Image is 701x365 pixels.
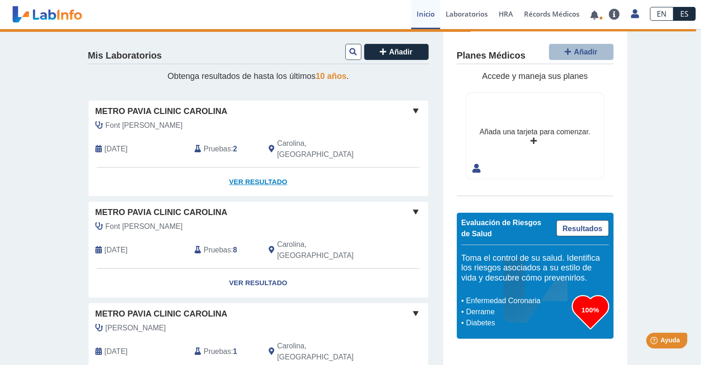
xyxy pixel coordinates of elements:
[464,306,572,317] li: Derrame
[464,295,572,306] li: Enfermedad Coronaria
[106,221,183,232] span: Font Aponte, Luis
[233,145,237,153] b: 2
[233,246,237,254] b: 8
[88,168,428,197] a: Ver Resultado
[106,120,183,131] span: Font Aponte, Luis
[479,126,590,138] div: Añada una tarjeta para comenzar.
[277,239,379,261] span: Carolina, PR
[499,9,513,18] span: HRA
[572,304,609,316] h3: 100%
[188,341,262,363] div: :
[316,72,347,81] span: 10 años
[549,44,613,60] button: Añadir
[204,144,231,155] span: Pruebas
[88,50,162,61] h4: Mis Laboratorios
[650,7,673,21] a: EN
[188,138,262,160] div: :
[95,105,228,118] span: Metro Pavia Clinic Carolina
[574,48,597,56] span: Añadir
[364,44,429,60] button: Añadir
[619,329,691,355] iframe: Help widget launcher
[204,346,231,357] span: Pruebas
[461,219,542,238] span: Evaluación de Riesgos de Salud
[673,7,695,21] a: ES
[461,253,609,283] h5: Toma el control de su salud. Identifica los riesgos asociados a su estilo de vida y descubre cómo...
[556,220,609,236] a: Resultados
[88,269,428,298] a: Ver Resultado
[106,323,166,334] span: Lliteras, Olga
[482,72,588,81] span: Accede y maneja sus planes
[204,245,231,256] span: Pruebas
[95,308,228,320] span: Metro Pavia Clinic Carolina
[167,72,348,81] span: Obtenga resultados de hasta los últimos .
[105,144,128,155] span: 2025-09-17
[457,50,525,61] h4: Planes Médicos
[233,347,237,355] b: 1
[95,206,228,219] span: Metro Pavia Clinic Carolina
[389,48,412,56] span: Añadir
[464,317,572,329] li: Diabetes
[188,239,262,261] div: :
[105,346,128,357] span: 2024-12-13
[105,245,128,256] span: 2025-03-13
[277,341,379,363] span: Carolina, PR
[277,138,379,160] span: Carolina, PR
